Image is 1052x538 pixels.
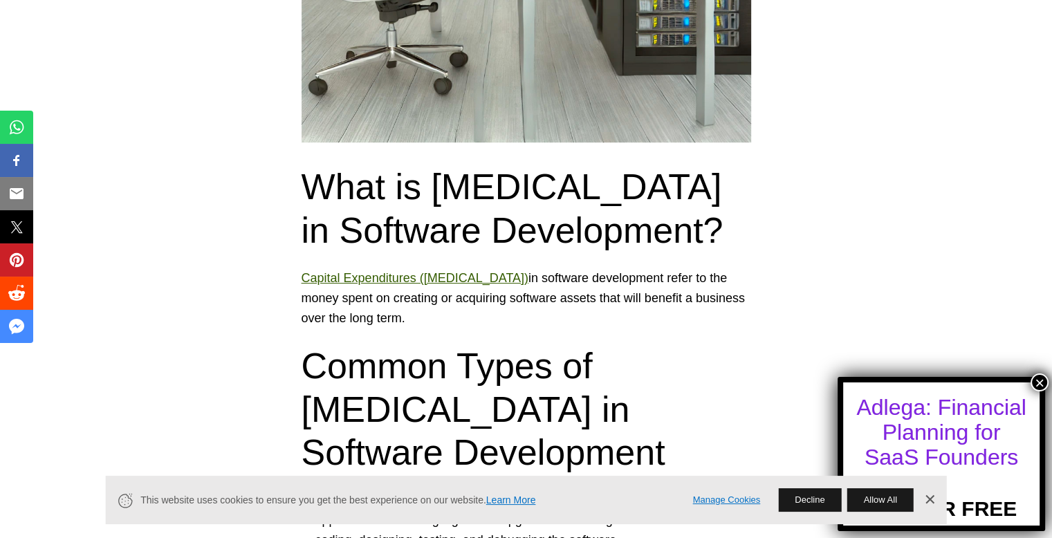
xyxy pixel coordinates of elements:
[919,490,940,510] a: Dismiss Banner
[116,492,133,509] svg: Cookie Icon
[140,493,673,508] span: This website uses cookies to ensure you get the best experience on our website.
[866,474,1017,521] a: TRY FOR FREE
[856,395,1027,470] div: Adlega: Financial Planning for SaaS Founders
[486,494,536,505] a: Learn More
[847,488,913,512] button: Allow All
[778,488,841,512] button: Decline
[1031,373,1049,391] button: Close
[302,165,751,252] h2: What is [MEDICAL_DATA] in Software Development?
[302,268,751,328] p: in software development refer to the money spent on creating or acquiring software assets that wi...
[302,344,751,474] h2: Common Types of [MEDICAL_DATA] in Software Development
[302,271,528,285] a: Capital Expenditures ([MEDICAL_DATA])
[693,493,761,508] a: Manage Cookies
